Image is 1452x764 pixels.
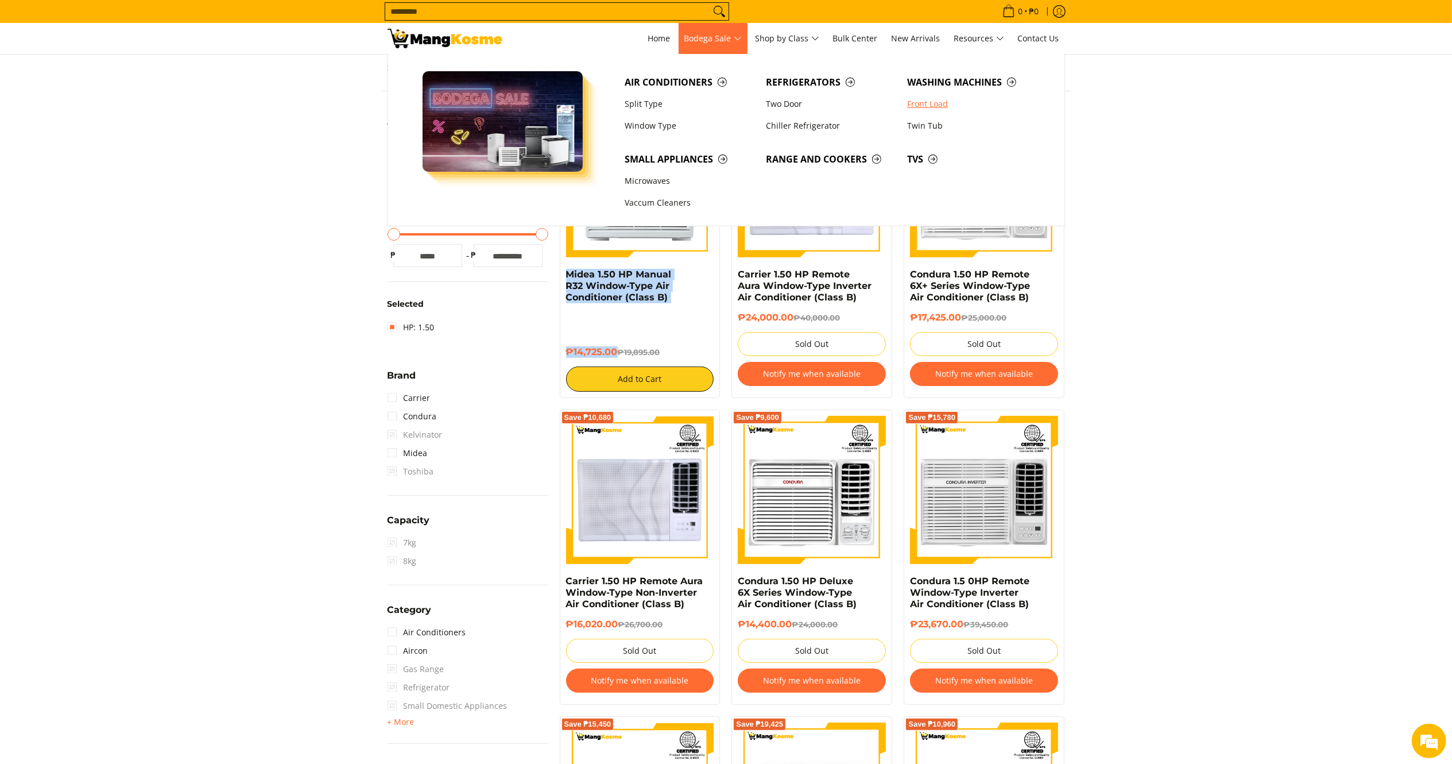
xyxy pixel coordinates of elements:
[908,414,955,421] span: Save ₱15,780
[1012,23,1065,54] a: Contact Us
[564,414,611,421] span: Save ₱10,680
[910,312,1058,323] h6: ₱17,425.00
[910,269,1030,303] a: Condura 1.50 HP Remote 6X+ Series Window-Type Air Conditioner (Class B)
[750,23,825,54] a: Shop by Class
[388,605,432,623] summary: Open
[738,576,857,609] a: Condura 1.50 HP Deluxe 6X Series Window-Type Air Conditioner (Class B)
[388,29,502,48] img: Class B Class B | Mang Kosme
[827,23,884,54] a: Bulk Center
[566,269,672,303] a: Midea 1.50 HP Manual R32 Window-Type Air Conditioner (Class B)
[423,71,583,172] img: Bodega Sale
[566,619,714,630] h6: ₱16,020.00
[756,32,819,46] span: Shop by Class
[67,145,158,261] span: We're online!
[738,416,886,564] img: Condura 1.50 HP Deluxe 6X Series Window-Type Air Conditioner (Class B)
[388,534,417,552] span: 7kg
[760,148,901,170] a: Range and Cookers
[388,678,450,697] span: Refrigerator
[566,416,714,564] img: Carrier 1.50 HP Remote Aura Window-Type Non-Inverter Air Conditioner (Class B)
[619,170,760,192] a: Microwaves
[679,23,748,54] a: Bodega Sale
[564,721,611,728] span: Save ₱15,450
[961,313,1006,322] del: ₱25,000.00
[566,669,714,693] button: Notify me when available
[619,115,760,137] a: Window Type
[738,362,886,386] button: Notify me when available
[388,318,435,337] a: HP: 1.50
[738,312,886,323] h6: ₱24,000.00
[188,6,216,33] div: Minimize live chat window
[901,115,1043,137] a: Twin Tub
[948,23,1010,54] a: Resources
[648,33,671,44] span: Home
[833,33,878,44] span: Bulk Center
[910,362,1058,386] button: Notify me when available
[618,348,660,357] del: ₱19,895.00
[619,71,760,93] a: Air Conditioners
[901,71,1043,93] a: Washing Machines
[907,152,1037,167] span: TVs
[736,414,779,421] span: Save ₱9,600
[566,639,714,663] button: Sold Out
[963,620,1008,629] del: ₱39,450.00
[910,576,1029,609] a: Condura 1.5 0HP Remote Window-Type Inverter Air Conditioner (Class B)
[388,426,443,444] span: Kelvinator
[388,516,430,534] summary: Open
[910,416,1058,564] img: Condura 1.5 0HP Remote Window-Type Inverter Air Conditioner (Class B)
[908,721,955,728] span: Save ₱10,960
[901,93,1043,115] a: Front Load
[738,619,886,630] h6: ₱14,400.00
[1028,7,1041,16] span: ₱0
[793,313,840,322] del: ₱40,000.00
[388,516,430,525] span: Capacity
[766,152,896,167] span: Range and Cookers
[388,444,428,462] a: Midea
[1017,7,1025,16] span: 0
[566,366,714,392] button: Add to Cart
[738,269,872,303] a: Carrier 1.50 HP Remote Aura Window-Type Inverter Air Conditioner (Class B)
[642,23,676,54] a: Home
[388,715,415,729] summary: Open
[388,660,444,678] span: Gas Range
[910,332,1058,356] button: Sold Out
[792,620,838,629] del: ₱24,000.00
[619,93,760,115] a: Split Type
[738,332,886,356] button: Sold Out
[760,93,901,115] a: Two Door
[566,346,714,358] h6: ₱14,725.00
[684,32,742,46] span: Bodega Sale
[901,148,1043,170] a: TVs
[910,669,1058,693] button: Notify me when available
[566,576,703,609] a: Carrier 1.50 HP Remote Aura Window-Type Non-Inverter Air Conditioner (Class B)
[954,32,1004,46] span: Resources
[766,75,896,90] span: Refrigerators
[388,371,416,380] span: Brand
[388,249,399,261] span: ₱
[710,3,729,20] button: Search
[388,389,431,407] a: Carrier
[625,152,754,167] span: Small Appliances
[760,71,901,93] a: Refrigerators
[388,299,548,310] h6: Selected
[388,552,417,570] span: 8kg
[514,23,1065,54] nav: Main Menu
[388,697,508,715] span: Small Domestic Appliances
[910,639,1058,663] button: Sold Out
[1018,33,1059,44] span: Contact Us
[738,669,886,693] button: Notify me when available
[618,620,663,629] del: ₱26,700.00
[999,5,1043,18] span: •
[388,623,466,642] a: Air Conditioners
[388,462,434,481] span: Toshiba
[388,371,416,389] summary: Open
[892,33,940,44] span: New Arrivals
[468,249,479,261] span: ₱
[388,605,432,615] span: Category
[625,75,754,90] span: Air Conditioners
[910,619,1058,630] h6: ₱23,670.00
[388,642,428,660] a: Aircon
[6,314,219,354] textarea: Type your message and hit 'Enter'
[60,64,193,79] div: Chat with us now
[619,148,760,170] a: Small Appliances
